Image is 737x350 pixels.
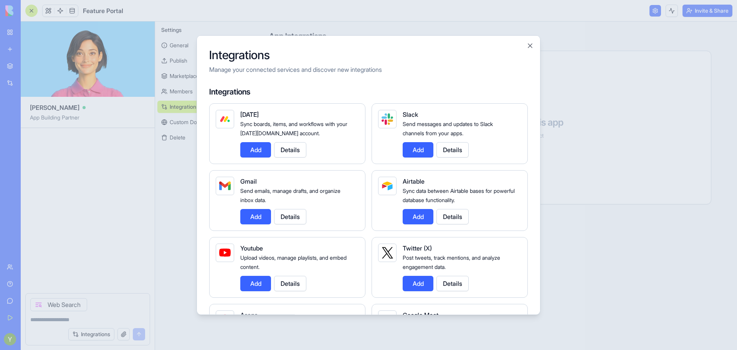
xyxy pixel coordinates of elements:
h2: Integrations [209,48,528,61]
button: Details [274,142,306,157]
span: Gmail [240,177,257,185]
button: Add [240,142,271,157]
button: Add [403,275,433,291]
span: Airtable [403,177,425,185]
span: Slack [403,110,418,118]
span: Upload videos, manage playlists, and embed content. [240,254,347,270]
span: Asana [240,311,258,318]
button: Add [240,209,271,224]
span: Post tweets, track mentions, and analyze engagement data. [403,254,500,270]
button: Details [274,209,306,224]
span: Send emails, manage drafts, and organize inbox data. [240,187,340,203]
button: Add [240,275,271,291]
button: Details [436,275,469,291]
span: Send messages and updates to Slack channels from your apps. [403,120,493,136]
span: Sync data between Airtable bases for powerful database functionality. [403,187,515,203]
span: Sync boards, items, and workflows with your [DATE][DOMAIN_NAME] account. [240,120,347,136]
button: Details [436,142,469,157]
span: [DATE] [240,110,259,118]
span: Twitter (X) [403,244,432,252]
p: Manage your connected services and discover new integrations [209,65,528,74]
button: Close [526,41,534,49]
button: Add [403,209,433,224]
span: Google Meet [403,311,438,318]
button: Add [403,142,433,157]
button: Details [436,209,469,224]
span: Youtube [240,244,263,252]
button: Details [274,275,306,291]
h4: Integrations [209,86,528,97]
